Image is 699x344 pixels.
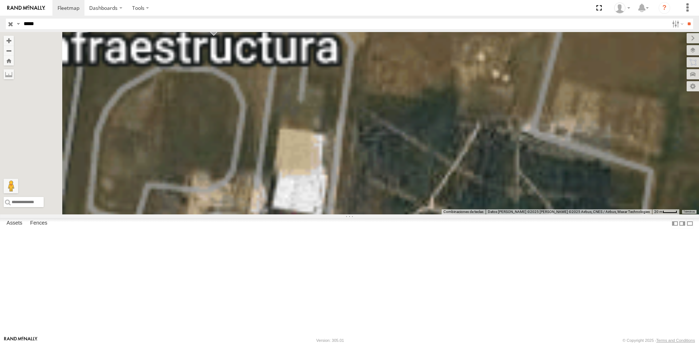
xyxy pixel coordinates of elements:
[4,337,37,344] a: Visit our Website
[656,338,695,343] a: Terms and Conditions
[3,218,26,229] label: Assets
[316,338,344,343] div: Version: 305.01
[679,218,686,229] label: Dock Summary Table to the Right
[4,69,14,79] label: Measure
[443,209,483,214] button: Combinaciones de teclas
[7,5,45,11] img: rand-logo.svg
[27,218,51,229] label: Fences
[683,210,695,213] a: Términos
[654,210,663,214] span: 20 m
[671,218,679,229] label: Dock Summary Table to the Left
[652,209,679,214] button: Escala del mapa: 20 m por 36 píxeles
[687,81,699,91] label: Map Settings
[669,19,685,29] label: Search Filter Options
[15,19,21,29] label: Search Query
[686,218,694,229] label: Hide Summary Table
[659,2,670,14] i: ?
[623,338,695,343] div: © Copyright 2025 -
[4,36,14,46] button: Zoom in
[4,46,14,56] button: Zoom out
[612,3,633,13] div: Pablo Ruiz
[4,56,14,66] button: Zoom Home
[488,210,650,214] span: Datos [PERSON_NAME] ©2025 [PERSON_NAME] ©2025 Airbus, CNES / Airbus, Maxar Technologies
[4,179,18,193] button: Arrastra al hombrecito al mapa para abrir Street View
